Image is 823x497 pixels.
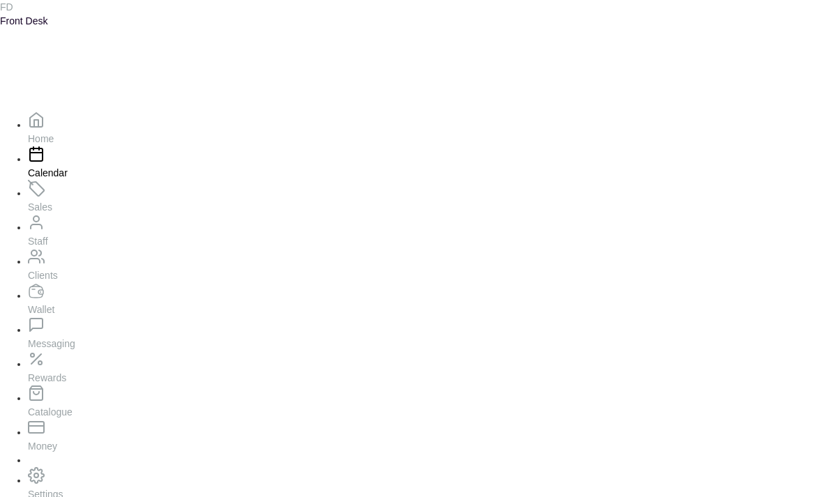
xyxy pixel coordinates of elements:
[28,268,209,282] p: Clients
[28,337,209,351] p: Messaging
[28,222,209,248] a: Staff
[28,166,209,180] p: Calendar
[28,324,209,351] a: Messaging
[28,358,209,385] a: Rewards
[28,371,209,385] p: Rewards
[28,153,209,180] a: Calendar
[28,256,209,282] a: Clients
[28,439,209,453] p: Money
[28,427,209,453] a: Money
[28,200,209,214] p: Sales
[28,392,209,419] a: Catalogue
[28,234,209,248] p: Staff
[28,132,209,146] p: Home
[28,188,209,214] a: Sales
[28,405,209,419] p: Catalogue
[28,119,209,146] a: Home
[28,303,209,316] p: Wallet
[28,290,209,316] a: Wallet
